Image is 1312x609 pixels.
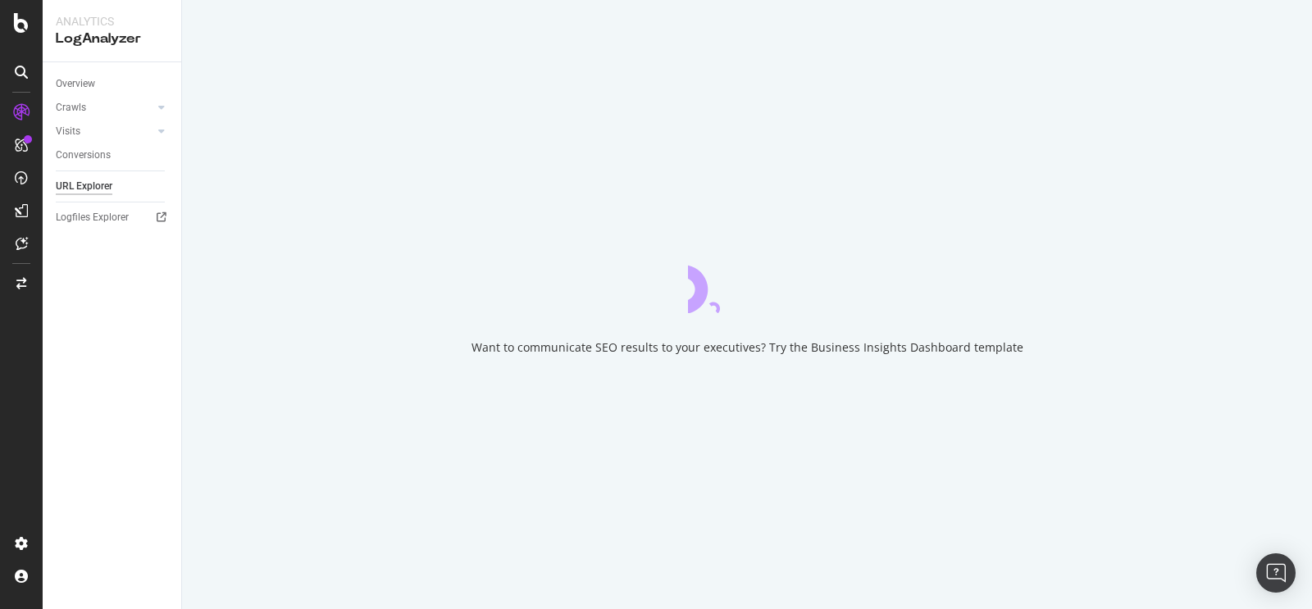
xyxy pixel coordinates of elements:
div: Want to communicate SEO results to your executives? Try the Business Insights Dashboard template [471,339,1023,356]
div: animation [688,254,806,313]
div: Conversions [56,147,111,164]
a: URL Explorer [56,178,170,195]
a: Logfiles Explorer [56,209,170,226]
div: URL Explorer [56,178,112,195]
a: Overview [56,75,170,93]
div: Crawls [56,99,86,116]
a: Visits [56,123,153,140]
a: Conversions [56,147,170,164]
div: Visits [56,123,80,140]
div: Analytics [56,13,168,30]
div: LogAnalyzer [56,30,168,48]
div: Open Intercom Messenger [1256,553,1296,593]
div: Logfiles Explorer [56,209,129,226]
a: Crawls [56,99,153,116]
div: Overview [56,75,95,93]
